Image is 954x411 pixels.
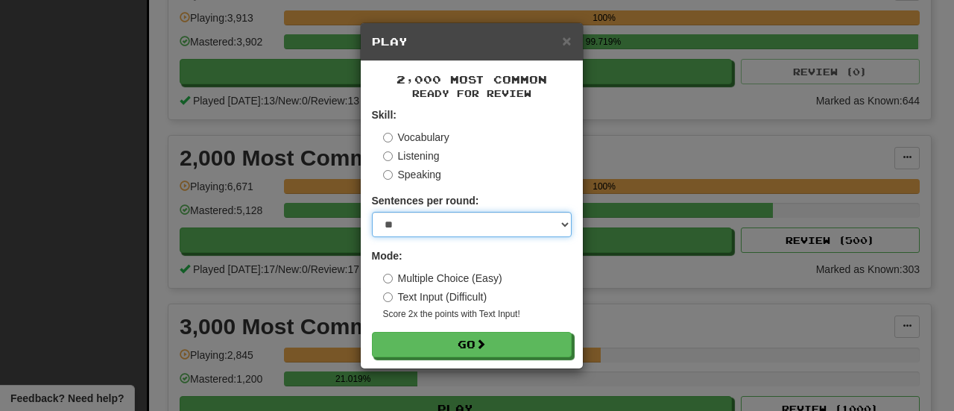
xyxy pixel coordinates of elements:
small: Score 2x the points with Text Input ! [383,308,572,321]
input: Listening [383,151,393,161]
label: Listening [383,148,440,163]
input: Multiple Choice (Easy) [383,274,393,283]
button: Go [372,332,572,357]
button: Close [562,33,571,48]
h5: Play [372,34,572,49]
label: Text Input (Difficult) [383,289,487,304]
strong: Mode: [372,250,402,262]
small: Ready for Review [372,87,572,100]
label: Speaking [383,167,441,182]
strong: Skill: [372,109,397,121]
span: 2,000 Most Common [397,73,547,86]
span: × [562,32,571,49]
label: Sentences per round: [372,193,479,208]
input: Speaking [383,170,393,180]
input: Vocabulary [383,133,393,142]
label: Multiple Choice (Easy) [383,271,502,286]
label: Vocabulary [383,130,449,145]
input: Text Input (Difficult) [383,292,393,302]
